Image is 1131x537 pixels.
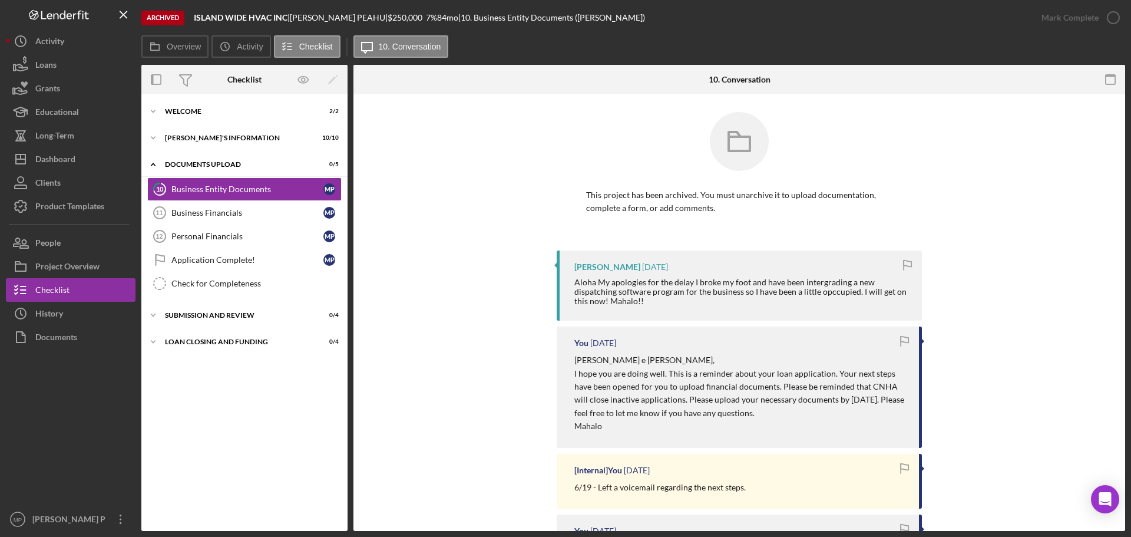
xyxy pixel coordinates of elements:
div: | [194,13,290,22]
button: Mark Complete [1030,6,1125,29]
div: [Internal] You [574,466,622,475]
text: MP [14,516,22,523]
div: 84 mo [437,13,458,22]
div: 0 / 5 [318,161,339,168]
div: M P [323,183,335,195]
div: Project Overview [35,255,100,281]
p: Mahalo [574,420,907,433]
div: 0 / 4 [318,312,339,319]
div: Aloha My apologies for the delay I broke my foot and have been intergrading a new dispatching sof... [574,278,910,306]
div: Product Templates [35,195,104,221]
tspan: 10 [156,185,164,193]
div: Dashboard [35,147,75,174]
div: Business Entity Documents [171,185,323,194]
div: Business Financials [171,208,323,218]
button: Overview [141,35,209,58]
b: ISLAND WIDE HVAC INC [194,12,287,22]
button: MP[PERSON_NAME] P [6,508,135,531]
div: Open Intercom Messenger [1091,485,1119,513]
div: Mark Complete [1041,6,1099,29]
button: People [6,231,135,255]
div: 0 / 4 [318,338,339,345]
label: Checklist [299,42,333,51]
label: Overview [167,42,201,51]
div: Loans [35,53,57,80]
a: 11Business FinancialsMP [147,201,342,225]
div: You [574,338,588,348]
a: Application Complete!MP [147,248,342,272]
div: Grants [35,77,60,103]
button: Dashboard [6,147,135,171]
button: History [6,302,135,325]
div: DOCUMENTS UPLOAD [165,161,309,168]
button: Checklist [274,35,340,58]
button: Activity [211,35,270,58]
div: $250,000 [388,13,426,22]
div: M P [323,230,335,242]
time: 2025-06-20 02:48 [624,466,650,475]
button: Educational [6,100,135,124]
div: 7 % [426,13,437,22]
div: SUBMISSION AND REVIEW [165,312,309,319]
tspan: 11 [156,209,163,216]
button: Long-Term [6,124,135,147]
div: People [35,231,61,258]
div: Check for Completeness [171,279,341,288]
div: Educational [35,100,79,127]
div: M P [323,254,335,266]
div: Application Complete! [171,255,323,265]
div: Personal Financials [171,232,323,241]
time: 2025-06-12 20:32 [590,526,616,536]
p: 6/19 - Left a voicemail regarding the next steps. [574,481,746,494]
div: Activity [35,29,64,56]
div: History [35,302,63,328]
div: You [574,526,588,536]
div: [PERSON_NAME] P [29,508,106,534]
button: Project Overview [6,255,135,278]
button: Product Templates [6,195,135,218]
a: 12Personal FinancialsMP [147,225,342,248]
div: [PERSON_NAME] PEAHU | [290,13,388,22]
div: Checklist [227,75,262,84]
time: 2025-07-02 02:20 [590,338,616,348]
button: Grants [6,77,135,100]
div: M P [323,207,335,219]
div: Long-Term [35,124,74,150]
div: Checklist [35,278,70,305]
div: 10 / 10 [318,134,339,141]
div: Clients [35,171,61,197]
button: Documents [6,325,135,349]
time: 2025-07-10 17:37 [642,262,668,272]
button: Clients [6,171,135,195]
button: Loans [6,53,135,77]
div: 2 / 2 [318,108,339,115]
tspan: 12 [156,233,163,240]
a: Check for Completeness [147,272,342,295]
a: 10Business Entity DocumentsMP [147,177,342,201]
button: 10. Conversation [353,35,449,58]
p: This project has been archived. You must unarchive it to upload documentation, complete a form, o... [586,189,892,215]
div: Documents [35,325,77,352]
div: WELCOME [165,108,309,115]
a: Checklist [6,278,135,302]
div: Archived [141,11,184,25]
div: [PERSON_NAME]'S INFORMATION [165,134,309,141]
p: I hope you are doing well. This is a reminder about your loan application. Your next steps have b... [574,367,907,420]
div: 10. Conversation [709,75,770,84]
div: | 10. Business Entity Documents ([PERSON_NAME]) [458,13,645,22]
button: Activity [6,29,135,53]
div: LOAN CLOSING AND FUNDING [165,338,309,345]
div: [PERSON_NAME] [574,262,640,272]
